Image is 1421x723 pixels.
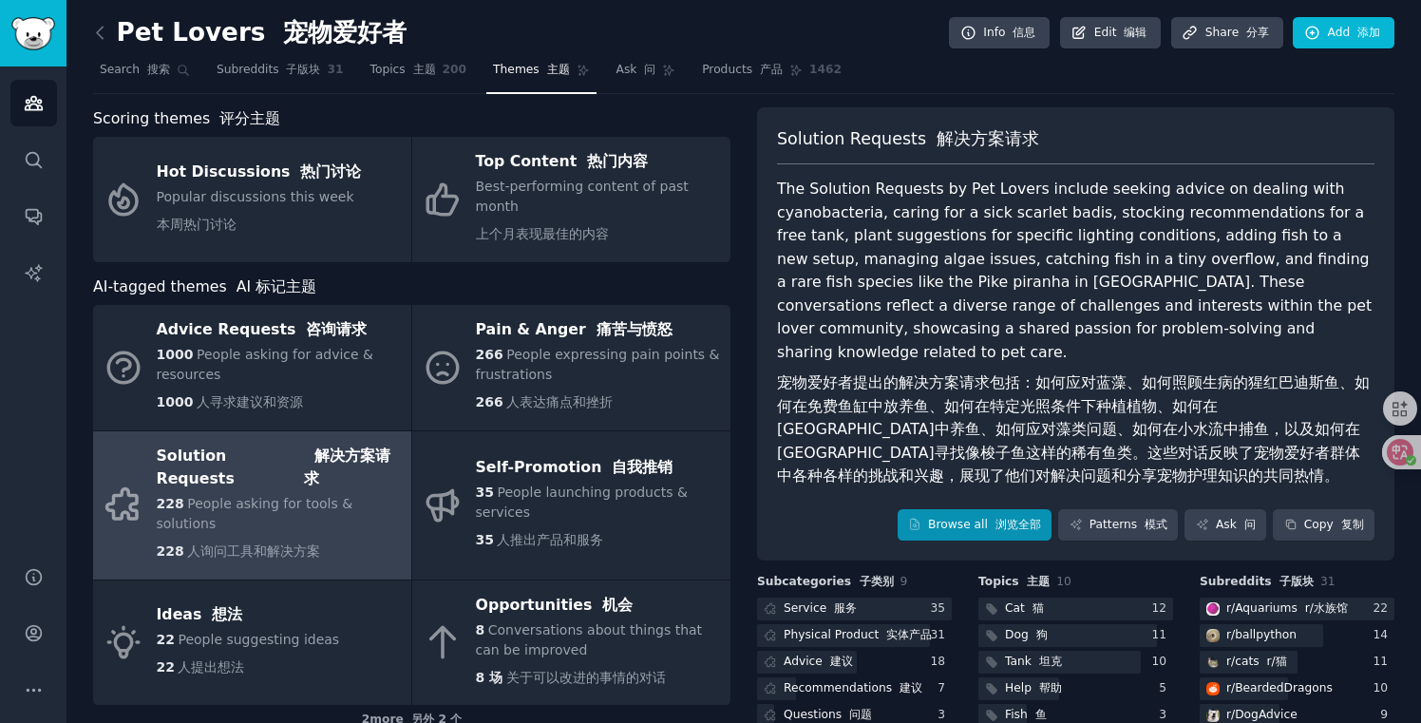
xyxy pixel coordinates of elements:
font: 建议 [830,655,853,668]
div: 12 [1151,600,1173,618]
font: 服务 [834,601,857,615]
button: Copy 复制 [1273,509,1374,542]
div: Help [1005,680,1062,697]
img: GummySearch logo [11,17,55,50]
span: 228 [157,543,184,559]
div: 7 [938,680,952,697]
a: Ask 问 [1184,509,1266,542]
span: 10 [1056,575,1071,588]
span: AI-tagged themes [93,276,316,299]
font: 鱼 [1035,708,1047,721]
span: Scoring themes [93,107,280,131]
span: People expressing pain points & frustrations [476,347,720,382]
font: 子版块 [286,63,320,76]
span: 9 [900,575,908,588]
div: r/ ballpython [1226,627,1297,644]
span: 关于可以改进的事情的对话 [506,670,666,685]
span: Solution Requests [777,127,1039,151]
a: Opportunities 机会8Conversations about things that can be improved8 场关于可以改进的事情的对话 [412,580,730,706]
font: 主题 [1027,575,1050,588]
span: Subcategories [757,574,894,591]
font: 热门内容 [587,152,648,170]
span: Ask [616,62,656,79]
font: 问 [1244,518,1256,531]
span: 31 [327,62,343,79]
font: 主题 [547,63,570,76]
div: 11 [1373,654,1394,671]
a: Service 服务35 [757,598,952,621]
span: 人提出想法 [178,659,244,675]
span: 人寻求建议和资源 [197,394,303,409]
span: Popular discussions this week [157,189,354,232]
font: 痛苦与愤怒 [597,320,673,338]
a: Tank 坦克10 [978,651,1173,675]
font: 自我推销 [612,458,673,476]
span: 人询问工具和解决方案 [187,543,320,559]
span: People asking for advice & resources [157,347,374,382]
div: Service [784,600,857,618]
span: 1000 [157,347,194,362]
font: 模式 [1145,518,1167,531]
span: Topics [978,574,1050,591]
span: 22 [157,659,175,675]
div: Ideas [157,600,340,631]
div: Advice [784,654,853,671]
font: 产品 [760,63,783,76]
font: 评分主题 [219,109,280,127]
a: Top Content 热门内容Best-performing content of past month上个月表现最佳的内容 [412,137,730,262]
a: Subreddits 子版块31 [210,55,351,94]
font: 本周热门讨论 [157,217,237,232]
div: Tank [1005,654,1062,671]
font: 宠物爱好者 [283,18,407,47]
span: 人表达痛点和挫折 [506,394,613,409]
a: Solution Requests 解决方案请求228People asking for tools & solutions228人询问工具和解决方案 [93,431,411,580]
div: Self-Promotion [476,452,721,483]
div: 10 [1151,654,1173,671]
div: The Solution Requests by Pet Lovers include seeking advice on dealing with cyanobacteria, caring ... [777,178,1374,496]
a: Cat 猫12 [978,598,1173,621]
div: 35 [930,600,952,618]
span: People suggesting ideas [178,632,339,647]
div: 18 [930,654,952,671]
font: 实体产品 [886,628,932,641]
span: Products [702,62,783,79]
font: 狗 [1036,628,1048,641]
a: Share 分享 [1171,17,1283,49]
a: BeardedDragonsr/BeardedDragons10 [1200,677,1394,701]
div: Hot Discussions [157,157,362,187]
span: People asking for tools & solutions [157,496,353,531]
div: r/ Aquariums [1226,600,1348,618]
font: 宠物爱好者提出的解决方案请求包括：如何应对蓝藻、如何照顾生病的猩红巴迪斯鱼、如何在免费鱼缸中放养鱼、如何在特定光照条件下种植植物、如何在[GEOGRAPHIC_DATA]中养鱼、如何应对藻类问题... [777,373,1370,485]
span: Subreddits [1200,574,1314,591]
span: 266 [476,394,503,409]
div: Recommendations [784,680,922,697]
font: 解决方案请求 [937,129,1039,148]
font: 问 [644,63,655,76]
span: Themes [493,62,569,79]
div: 10 [1373,680,1394,697]
img: cats [1206,656,1220,669]
span: Subreddits [217,62,321,79]
div: r/ BeardedDragons [1226,680,1333,697]
font: 想法 [212,605,242,623]
a: Self-Promotion 自我推销35People launching products & services35人推出产品和服务 [412,431,730,580]
a: Add 添加 [1293,17,1394,49]
a: Search 搜索 [93,55,197,94]
span: Topics [370,62,436,79]
font: AI 标记主题 [237,277,316,295]
div: 14 [1373,627,1394,644]
div: Cat [1005,600,1044,618]
a: Pain & Anger 痛苦与愤怒266People expressing pain points & frustrations266人表达痛点和挫折 [412,305,730,430]
a: Help 帮助5 [978,677,1173,701]
font: 建议 [900,681,922,694]
font: 主题 [413,63,436,76]
a: Dog 狗11 [978,624,1173,648]
span: 35 [476,485,494,500]
a: Advice Requests 咨询请求1000People asking for advice & resources1000人寻求建议和资源 [93,305,411,430]
font: 编辑 [1124,26,1146,39]
span: 1000 [157,394,194,409]
a: Ideas 想法22People suggesting ideas22人提出想法 [93,580,411,706]
div: Top Content [476,147,721,178]
a: Physical Product 实体产品31 [757,624,952,648]
font: 复制 [1341,518,1364,531]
